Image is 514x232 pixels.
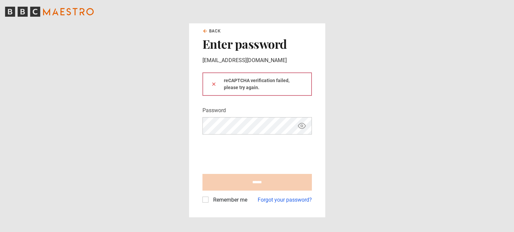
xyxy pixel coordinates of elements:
h2: Enter password [202,37,312,51]
iframe: reCAPTCHA [202,140,304,166]
a: Forgot your password? [258,196,312,204]
button: Show password [296,120,308,132]
a: Back [202,28,221,34]
p: [EMAIL_ADDRESS][DOMAIN_NAME] [202,56,312,64]
div: reCAPTCHA verification failed, please try again. [202,72,312,96]
label: Remember me [210,196,247,204]
svg: BBC Maestro [5,7,94,17]
span: Back [209,28,221,34]
label: Password [202,106,226,114]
